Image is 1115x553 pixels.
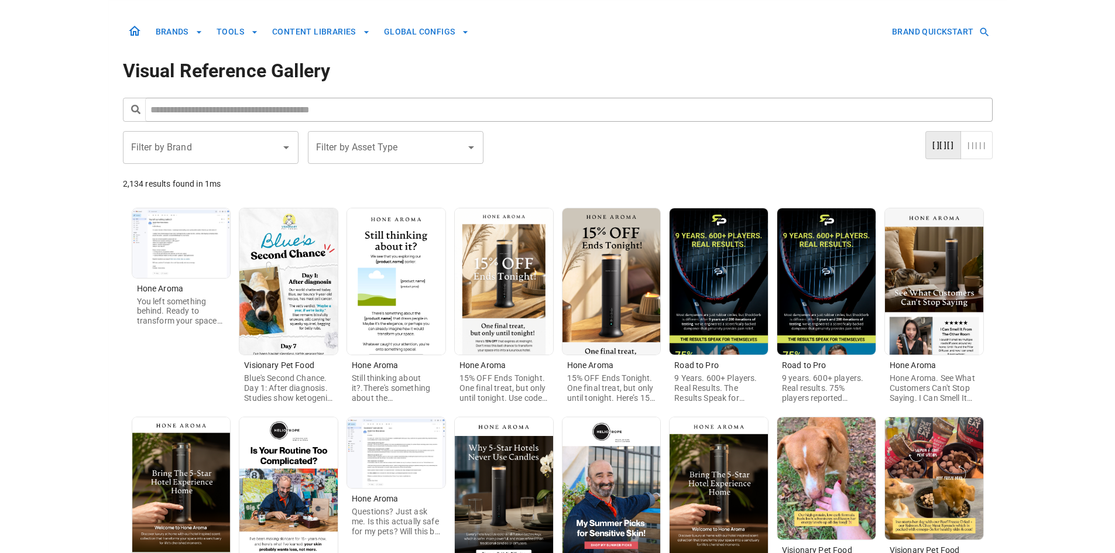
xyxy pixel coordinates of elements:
[674,373,758,530] span: 9 Years. 600+ Players. Real Results. The Results Speak for Themselves. 75% Players reported reduc...
[347,208,445,355] img: Image
[239,208,338,355] img: Image
[887,21,992,43] button: BRAND QUICKSTART
[379,21,474,43] button: GLOBAL CONFIGS
[567,360,614,370] span: Hone Aroma
[352,373,440,510] span: Still thinking about it?.There's something about the {[DOMAIN_NAME]}.Add To [DOMAIN_NAME] might a...
[890,360,936,370] span: Hone Aroma
[347,417,445,488] img: Image
[123,57,993,85] h1: Visual Reference Gallery
[244,373,332,471] span: Blue's Second Chance. Day 1: After diagnosis. Studies show ketogenic diets may slow [MEDICAL_DATA...
[137,284,184,293] span: Hone Aroma
[463,139,479,156] button: Open
[670,208,768,355] img: Image
[960,131,993,160] button: masonry layout
[151,21,207,43] button: BRANDS
[890,373,977,530] span: Hone Aroma. See What Customers Can't Stop Saying. I Can Smell It From The Other Room. Ridiculousl...
[782,373,866,491] span: 9 years. 600+ players. Real results. 75% players reported reduced or eliminated pain. 43% experie...
[352,360,399,370] span: Hone Aroma
[137,297,225,404] span: You left something behind. Ready to transform your space? Click here to finish what you started. ...
[267,21,375,43] button: CONTENT LIBRARIES
[782,360,826,370] span: Road to Pro
[455,208,553,355] img: Image
[244,360,314,370] span: Visionary Pet Food
[777,417,876,540] img: Image
[132,208,231,277] img: Image
[885,417,983,540] img: Image
[925,131,961,160] button: card layout
[352,494,399,503] span: Hone Aroma
[567,373,656,461] span: 15% OFF Ends Tonight. One final treat, but only until tonight. Here’s 15% OFF that expires at mid...
[278,139,294,156] button: Open
[925,131,992,160] div: layout toggle
[212,21,263,43] button: TOOLS
[459,373,547,422] span: 15% OFF Ends Tonight. One final treat, but only until tonight. Use code at checkout. Use Your Promo.
[562,208,661,355] img: Image
[885,208,983,355] img: Image
[777,208,876,355] img: Image
[459,360,506,370] span: Hone Aroma
[123,179,221,188] span: 2,134 results found in 1ms
[674,360,719,370] span: Road to Pro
